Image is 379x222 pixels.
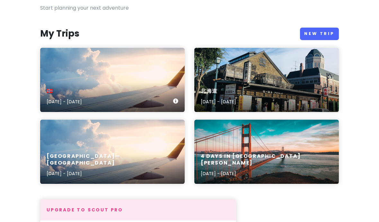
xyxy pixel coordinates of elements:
h6: [GEOGRAPHIC_DATA]—[GEOGRAPHIC_DATA] [47,153,178,166]
a: 4 Days in [GEOGRAPHIC_DATA][PERSON_NAME][DATE] - [DATE] [194,120,339,184]
p: [DATE] - [DATE] [47,170,178,177]
h6: 4 Days in [GEOGRAPHIC_DATA][PERSON_NAME] [201,153,332,166]
a: New Trip [300,28,339,40]
h4: Upgrade to Scout Pro [47,207,230,213]
p: Start planning your next adventure [40,4,339,12]
a: aerial photography of airliner🇳🇴[DATE] - [DATE] [40,48,185,112]
h6: 北海道 [201,88,236,95]
a: a street scene with people walking on the sidewalk北海道[DATE] - [DATE] [194,48,339,112]
h6: 🇳🇴 [47,88,82,95]
p: [DATE] - [DATE] [201,98,236,105]
a: aerial photography of airliner[GEOGRAPHIC_DATA]—[GEOGRAPHIC_DATA][DATE] - [DATE] [40,120,185,184]
h3: My Trips [40,28,79,39]
p: [DATE] - [DATE] [47,98,82,105]
p: [DATE] - [DATE] [201,170,332,177]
